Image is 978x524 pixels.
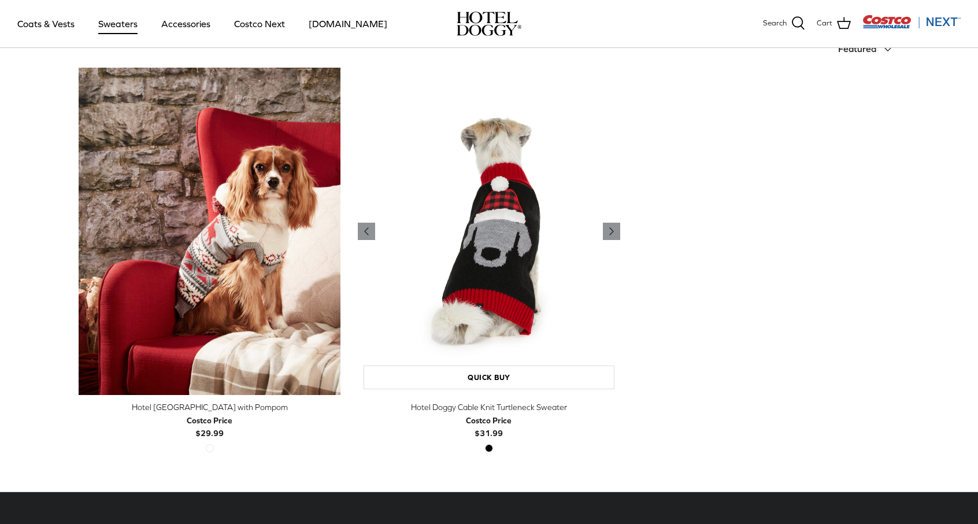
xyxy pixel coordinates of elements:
div: Costco Price [466,414,512,427]
div: Hotel [GEOGRAPHIC_DATA] with Pompom [79,401,340,414]
a: Hotel Doggy Fair Isle Sweater with Pompom [79,68,340,396]
a: Search [763,16,805,31]
span: Featured [838,43,876,54]
div: Costco Price [187,414,232,427]
a: Costco Next [224,4,295,43]
a: Previous [603,223,620,240]
a: Hotel Doggy Cable Knit Turtleneck Sweater Costco Price$31.99 [358,401,620,440]
button: Featured [838,36,899,62]
a: Hotel Doggy Cable Knit Turtleneck Sweater [358,68,620,396]
a: Sweaters [88,4,148,43]
img: Costco Next [862,14,961,29]
a: Cart [817,16,851,31]
span: Cart [817,17,832,29]
div: Hotel Doggy Cable Knit Turtleneck Sweater [358,401,620,414]
a: Visit Costco Next [862,22,961,31]
a: Hotel [GEOGRAPHIC_DATA] with Pompom Costco Price$29.99 [79,401,340,440]
a: Coats & Vests [7,4,85,43]
a: Quick buy [364,366,614,389]
a: hoteldoggy.com hoteldoggycom [457,12,521,36]
img: hoteldoggycom [457,12,521,36]
b: $31.99 [466,414,512,438]
b: $29.99 [187,414,232,438]
a: Previous [358,223,375,240]
a: [DOMAIN_NAME] [298,4,398,43]
span: Search [763,17,787,29]
a: Accessories [151,4,221,43]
